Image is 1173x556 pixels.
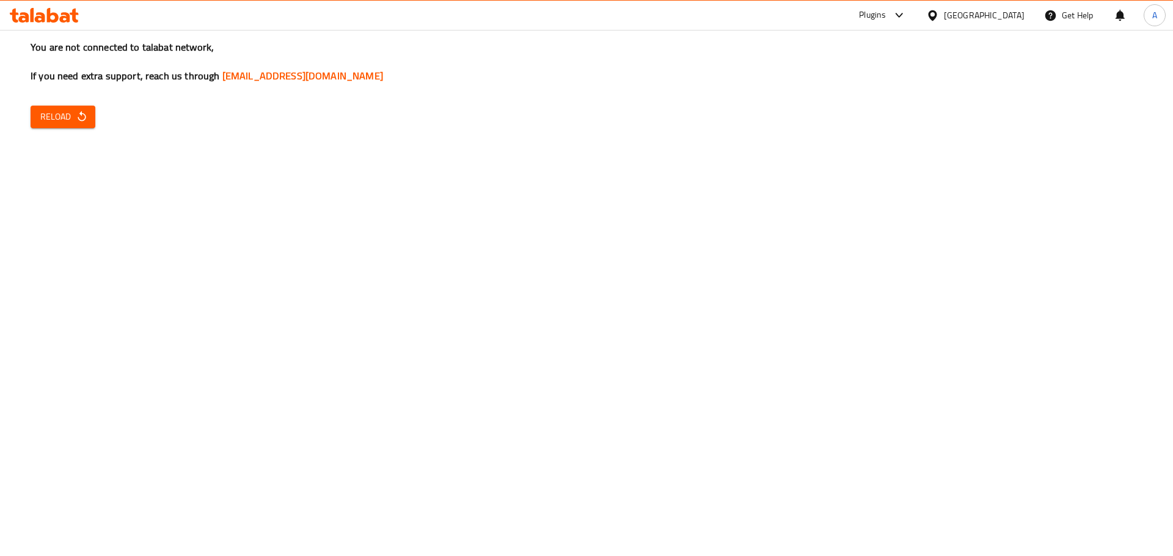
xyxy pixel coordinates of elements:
span: A [1152,9,1157,22]
div: [GEOGRAPHIC_DATA] [944,9,1025,22]
div: Plugins [859,8,886,23]
h3: You are not connected to talabat network, If you need extra support, reach us through [31,40,1142,83]
span: Reload [40,109,86,125]
button: Reload [31,106,95,128]
a: [EMAIL_ADDRESS][DOMAIN_NAME] [222,67,383,85]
